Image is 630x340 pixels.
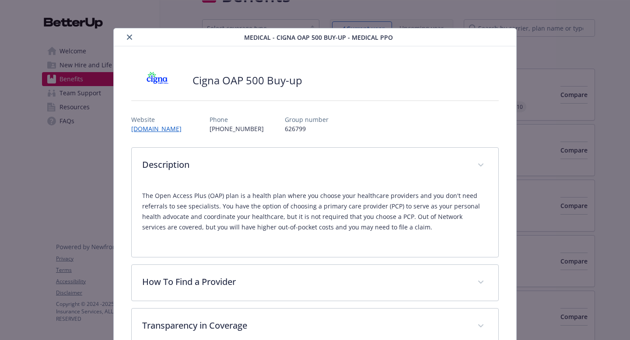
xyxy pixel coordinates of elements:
[142,158,467,171] p: Description
[132,265,498,301] div: How To Find a Provider
[132,148,498,184] div: Description
[210,124,264,133] p: [PHONE_NUMBER]
[131,115,189,124] p: Website
[244,33,393,42] span: Medical - Cigna OAP 500 Buy-up - Medical PPO
[131,125,189,133] a: [DOMAIN_NAME]
[142,191,488,232] p: The Open Access Plus (OAP) plan is a health plan where you choose your healthcare providers and y...
[142,275,467,288] p: How To Find a Provider
[132,184,498,257] div: Description
[210,115,264,124] p: Phone
[285,115,329,124] p: Group number
[285,124,329,133] p: 626799
[142,319,467,332] p: Transparency in Coverage
[124,32,135,42] button: close
[131,67,184,94] img: CIGNA
[192,73,302,88] h2: Cigna OAP 500 Buy-up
